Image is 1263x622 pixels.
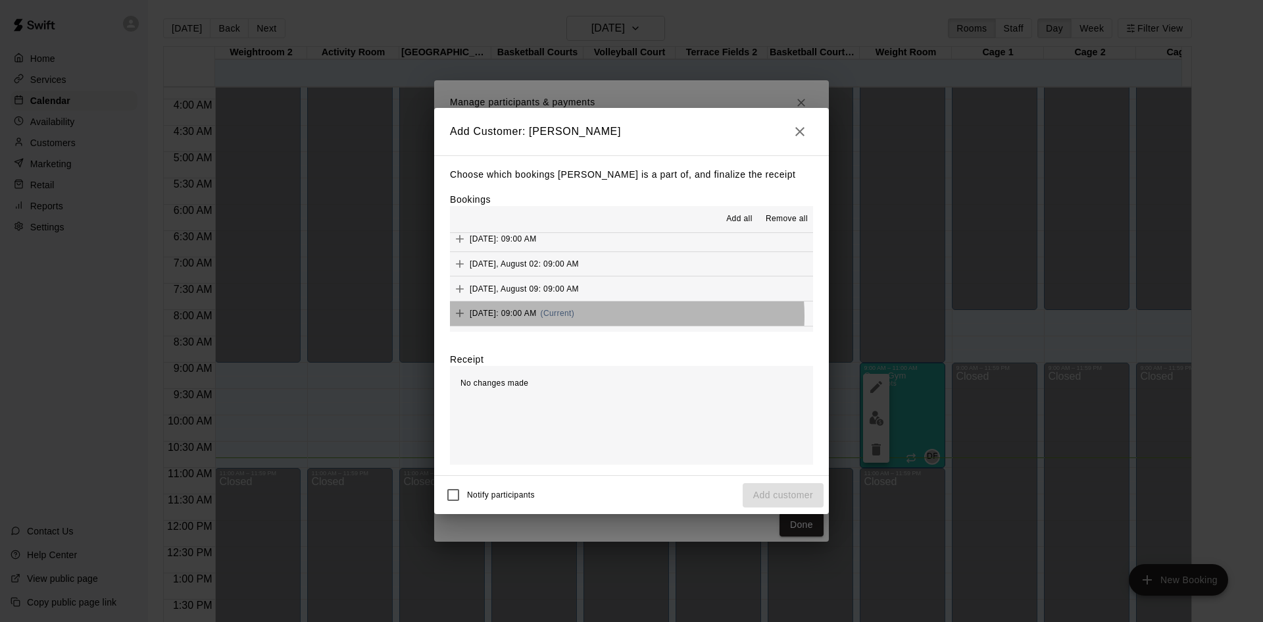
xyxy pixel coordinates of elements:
[766,213,808,226] span: Remove all
[450,308,470,318] span: Add
[434,108,829,155] h2: Add Customer: [PERSON_NAME]
[450,227,813,251] button: Add[DATE]: 09:00 AM
[470,234,537,244] span: [DATE]: 09:00 AM
[450,353,483,366] label: Receipt
[726,213,753,226] span: Add all
[760,209,813,230] button: Remove all
[450,276,813,301] button: Add[DATE], August 09: 09:00 AM
[467,491,535,500] span: Notify participants
[450,258,470,268] span: Add
[470,259,579,268] span: [DATE], August 02: 09:00 AM
[718,209,760,230] button: Add all
[470,284,579,293] span: [DATE], August 09: 09:00 AM
[450,234,470,244] span: Add
[450,252,813,276] button: Add[DATE], August 02: 09:00 AM
[460,378,528,388] span: No changes made
[450,301,813,326] button: Add[DATE]: 09:00 AM(Current)
[450,194,491,205] label: Bookings
[470,309,537,318] span: [DATE]: 09:00 AM
[541,309,575,318] span: (Current)
[450,167,813,183] p: Choose which bookings [PERSON_NAME] is a part of, and finalize the receipt
[450,326,813,351] button: Add[DATE]: 09:00 AM
[450,283,470,293] span: Add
